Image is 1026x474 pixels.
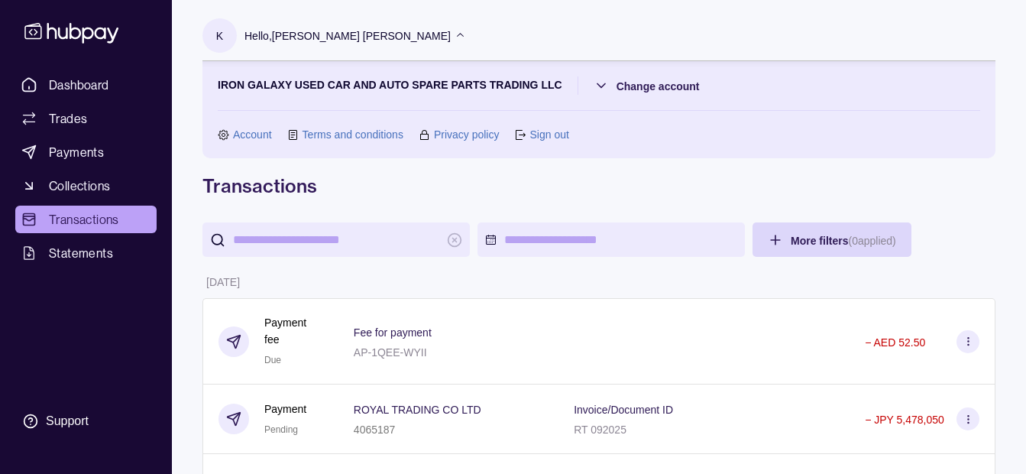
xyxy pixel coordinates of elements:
span: Due [264,355,281,365]
span: Collections [49,177,110,195]
a: Terms and conditions [303,126,403,143]
p: Payment fee [264,314,323,348]
a: Statements [15,239,157,267]
span: Payments [49,143,104,161]
p: 4065187 [354,424,396,436]
span: Statements [49,244,113,262]
p: Payment [264,401,306,417]
a: Trades [15,105,157,132]
span: Dashboard [49,76,109,94]
p: ( 0 applied) [848,235,895,247]
a: Privacy policy [434,126,500,143]
a: Collections [15,172,157,200]
span: More filters [791,235,896,247]
a: Support [15,405,157,437]
a: Dashboard [15,71,157,99]
p: ROYAL TRADING CO LTD [354,404,481,416]
p: IRON GALAXY USED CAR AND AUTO SPARE PARTS TRADING LLC [218,76,562,95]
span: Pending [264,424,298,435]
h1: Transactions [202,174,995,198]
a: Sign out [529,126,568,143]
input: search [233,222,439,257]
div: Support [46,413,89,430]
p: − AED 52.50 [865,336,925,349]
span: Change account [617,80,700,93]
p: Hello, [PERSON_NAME] [PERSON_NAME] [244,28,451,44]
button: More filters(0applied) [753,222,911,257]
p: K [216,28,223,44]
p: [DATE] [206,276,240,288]
a: Account [233,126,272,143]
p: Fee for payment [354,326,432,339]
p: RT 092025 [574,424,626,436]
span: Trades [49,109,87,128]
p: − JPY 5,478,050 [865,414,944,426]
button: Change account [594,76,700,95]
a: Transactions [15,206,157,233]
p: AP-1QEE-WYII [354,346,427,359]
p: Invoice/Document ID [574,404,673,416]
span: Transactions [49,210,119,229]
a: Payments [15,138,157,166]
